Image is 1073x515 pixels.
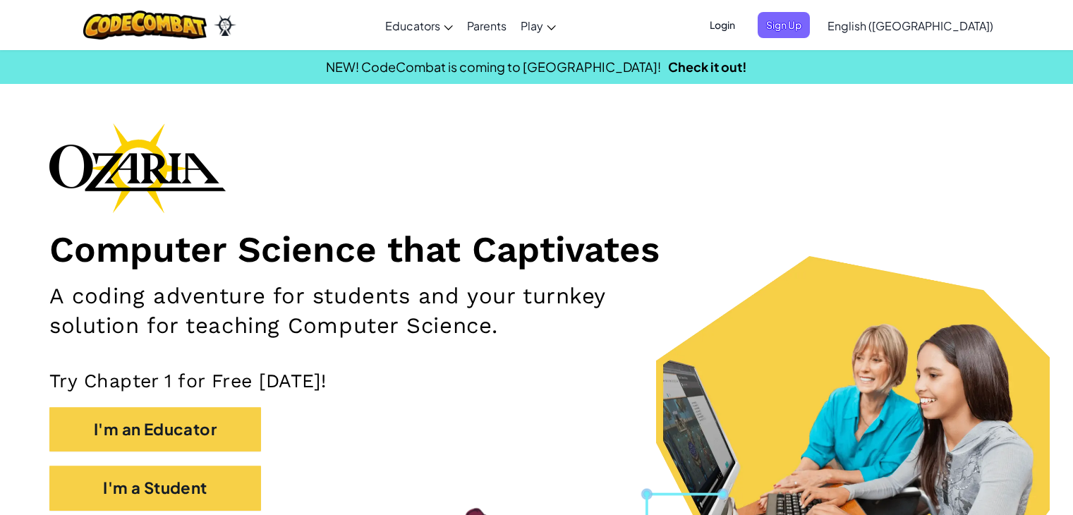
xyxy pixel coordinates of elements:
[701,12,744,38] button: Login
[83,11,207,40] img: CodeCombat logo
[758,12,810,38] button: Sign Up
[49,407,261,452] button: I'm an Educator
[460,6,514,44] a: Parents
[378,6,460,44] a: Educators
[828,18,993,33] span: English ([GEOGRAPHIC_DATA])
[214,15,236,36] img: Ozaria
[49,123,226,213] img: Ozaria branding logo
[521,18,543,33] span: Play
[820,6,1000,44] a: English ([GEOGRAPHIC_DATA])
[668,59,747,75] a: Check it out!
[514,6,563,44] a: Play
[385,18,440,33] span: Educators
[49,281,702,341] h2: A coding adventure for students and your turnkey solution for teaching Computer Science.
[49,227,1024,271] h1: Computer Science that Captivates
[49,369,1024,392] p: Try Chapter 1 for Free [DATE]!
[326,59,661,75] span: NEW! CodeCombat is coming to [GEOGRAPHIC_DATA]!
[49,466,261,510] button: I'm a Student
